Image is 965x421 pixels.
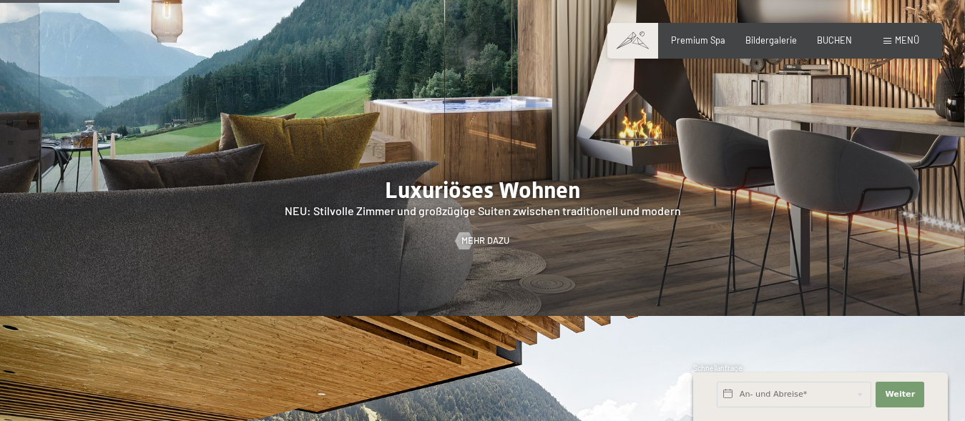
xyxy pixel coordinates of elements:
[885,389,915,400] span: Weiter
[876,382,924,407] button: Weiter
[895,34,919,46] span: Menü
[745,34,797,46] a: Bildergalerie
[671,34,725,46] a: Premium Spa
[817,34,852,46] a: BUCHEN
[693,364,743,372] span: Schnellanfrage
[461,234,509,247] span: Mehr dazu
[456,234,509,247] a: Mehr dazu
